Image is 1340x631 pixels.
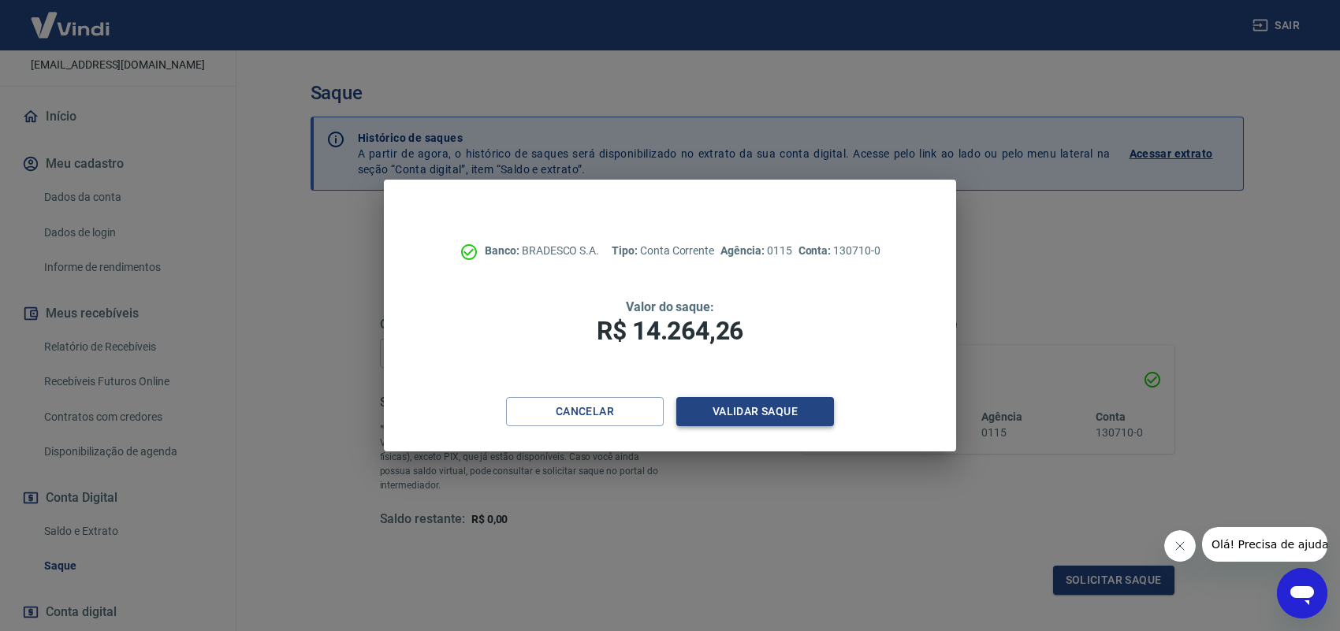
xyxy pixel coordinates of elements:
[626,299,714,314] span: Valor do saque:
[612,243,714,259] p: Conta Corrente
[798,244,834,257] span: Conta:
[597,316,743,346] span: R$ 14.264,26
[485,244,522,257] span: Banco:
[676,397,834,426] button: Validar saque
[506,397,664,426] button: Cancelar
[720,243,791,259] p: 0115
[720,244,767,257] span: Agência:
[612,244,640,257] span: Tipo:
[9,11,132,24] span: Olá! Precisa de ajuda?
[798,243,880,259] p: 130710-0
[1164,530,1196,562] iframe: Fechar mensagem
[1202,527,1327,562] iframe: Mensagem da empresa
[1277,568,1327,618] iframe: Botão para abrir a janela de mensagens
[485,243,599,259] p: BRADESCO S.A.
